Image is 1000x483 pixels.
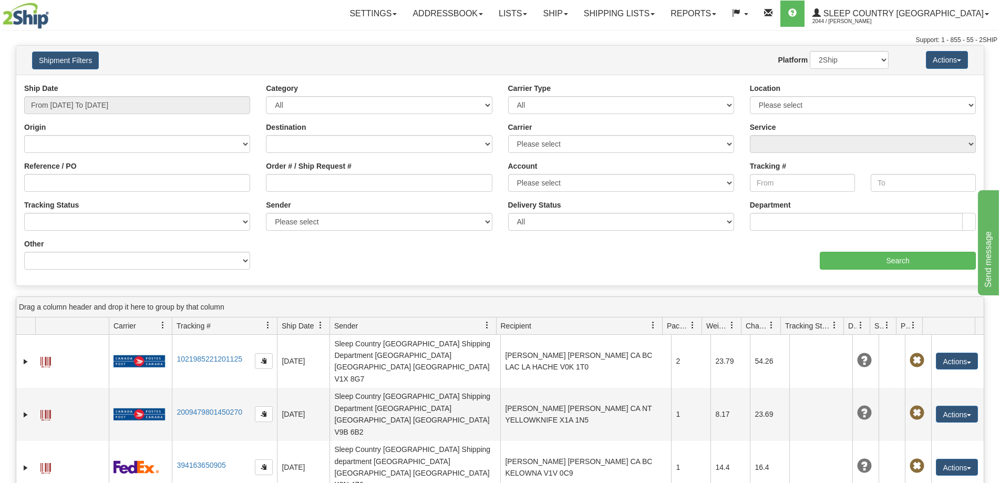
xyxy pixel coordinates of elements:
button: Copy to clipboard [255,353,273,369]
span: Pickup Not Assigned [910,406,924,420]
td: 2 [671,335,710,388]
span: Weight [706,321,728,331]
a: Reports [663,1,724,27]
a: Packages filter column settings [684,316,702,334]
td: [DATE] [277,335,329,388]
span: Recipient [501,321,531,331]
img: 2 - FedEx [114,460,159,474]
label: Order # / Ship Request # [266,161,352,171]
span: Packages [667,321,689,331]
a: Ship [535,1,575,27]
a: Delivery Status filter column settings [852,316,870,334]
span: Pickup Not Assigned [910,353,924,368]
span: 2044 / [PERSON_NAME] [812,16,891,27]
input: To [871,174,976,192]
a: Settings [342,1,405,27]
span: Delivery Status [848,321,857,331]
a: Expand [20,463,31,473]
span: Sender [334,321,358,331]
a: Pickup Status filter column settings [904,316,922,334]
label: Carrier [508,122,532,132]
span: Unknown [857,459,872,474]
a: Label [40,405,51,422]
td: 8.17 [710,388,750,441]
img: 20 - Canada Post [114,355,165,368]
a: Shipment Issues filter column settings [878,316,896,334]
img: logo2044.jpg [3,3,49,29]
a: Label [40,458,51,475]
td: 23.69 [750,388,789,441]
label: Tracking # [750,161,786,171]
span: Tracking # [177,321,211,331]
a: Recipient filter column settings [644,316,662,334]
button: Actions [936,353,978,369]
td: [PERSON_NAME] [PERSON_NAME] CA BC LAC LA HACHE V0K 1T0 [500,335,671,388]
td: Sleep Country [GEOGRAPHIC_DATA] Shipping Department [GEOGRAPHIC_DATA] [GEOGRAPHIC_DATA] [GEOGRAPH... [329,388,500,441]
a: 394163650905 [177,461,225,469]
button: Actions [936,406,978,423]
label: Sender [266,200,291,210]
iframe: chat widget [976,188,999,295]
button: Copy to clipboard [255,406,273,422]
input: Search [820,252,976,270]
span: Ship Date [282,321,314,331]
label: Delivery Status [508,200,561,210]
a: Tracking Status filter column settings [826,316,843,334]
a: Carrier filter column settings [154,316,172,334]
a: 2009479801450270 [177,408,242,416]
button: Actions [926,51,968,69]
a: Weight filter column settings [723,316,741,334]
a: Lists [491,1,535,27]
div: Send message [8,6,97,19]
input: From [750,174,855,192]
a: Tracking # filter column settings [259,316,277,334]
span: Unknown [857,406,872,420]
td: 1 [671,388,710,441]
td: 23.79 [710,335,750,388]
label: Other [24,239,44,249]
div: grid grouping header [16,297,984,317]
span: Charge [746,321,768,331]
td: [PERSON_NAME] [PERSON_NAME] CA NT YELLOWKNIFE X1A 1N5 [500,388,671,441]
a: Shipping lists [576,1,663,27]
div: Support: 1 - 855 - 55 - 2SHIP [3,36,997,45]
label: Tracking Status [24,200,79,210]
a: Charge filter column settings [762,316,780,334]
label: Carrier Type [508,83,551,94]
a: 1021985221201125 [177,355,242,363]
a: Sleep Country [GEOGRAPHIC_DATA] 2044 / [PERSON_NAME] [805,1,997,27]
span: Pickup Status [901,321,910,331]
label: Origin [24,122,46,132]
a: Expand [20,409,31,420]
label: Reference / PO [24,161,77,171]
span: Shipment Issues [874,321,883,331]
span: Carrier [114,321,136,331]
a: Addressbook [405,1,491,27]
td: 54.26 [750,335,789,388]
label: Service [750,122,776,132]
a: Expand [20,356,31,367]
td: Sleep Country [GEOGRAPHIC_DATA] Shipping Department [GEOGRAPHIC_DATA] [GEOGRAPHIC_DATA] [GEOGRAPH... [329,335,500,388]
span: Sleep Country [GEOGRAPHIC_DATA] [821,9,984,18]
label: Location [750,83,780,94]
label: Platform [778,55,808,65]
a: Ship Date filter column settings [312,316,329,334]
span: Unknown [857,353,872,368]
a: Label [40,352,51,369]
label: Destination [266,122,306,132]
label: Department [750,200,791,210]
label: Account [508,161,538,171]
a: Sender filter column settings [478,316,496,334]
button: Copy to clipboard [255,459,273,475]
span: Tracking Status [785,321,831,331]
label: Category [266,83,298,94]
span: Pickup Not Assigned [910,459,924,474]
button: Shipment Filters [32,52,99,69]
img: 20 - Canada Post [114,408,165,421]
button: Actions [936,459,978,476]
td: [DATE] [277,388,329,441]
label: Ship Date [24,83,58,94]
